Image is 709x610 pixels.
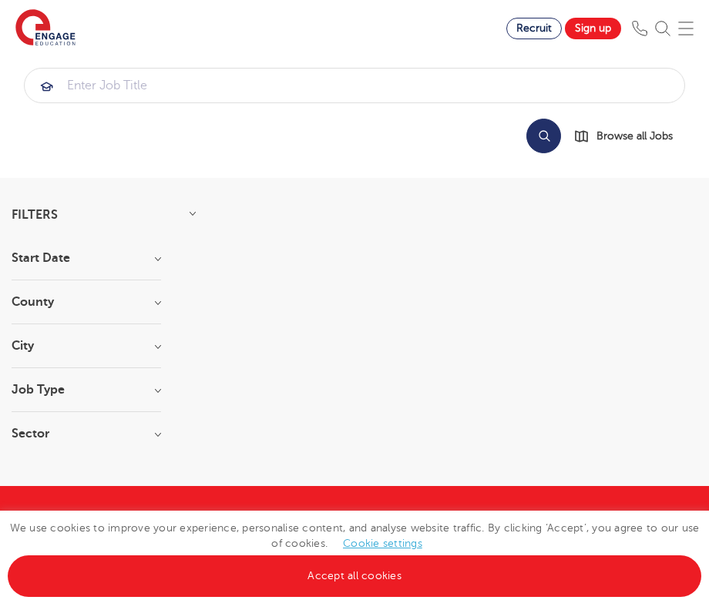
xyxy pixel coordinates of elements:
span: Filters [12,209,58,221]
img: Phone [632,21,647,36]
h3: Sector [12,427,161,440]
h3: City [12,340,161,352]
a: Browse all Jobs [573,127,685,145]
span: We use cookies to improve your experience, personalise content, and analyse website traffic. By c... [8,522,701,582]
a: Cookie settings [343,538,422,549]
h3: County [12,296,161,308]
a: Sign up [565,18,621,39]
h3: Start Date [12,252,161,264]
span: Recruit [516,22,552,34]
img: Search [655,21,670,36]
button: Search [526,119,561,153]
h3: Job Type [12,384,161,396]
input: Enter job title [25,69,684,102]
a: Recruit [506,18,562,39]
img: Engage Education [15,9,76,48]
img: Mobile Menu [678,21,694,36]
a: Accept all cookies [8,555,701,597]
span: Browse all Jobs [596,127,673,145]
